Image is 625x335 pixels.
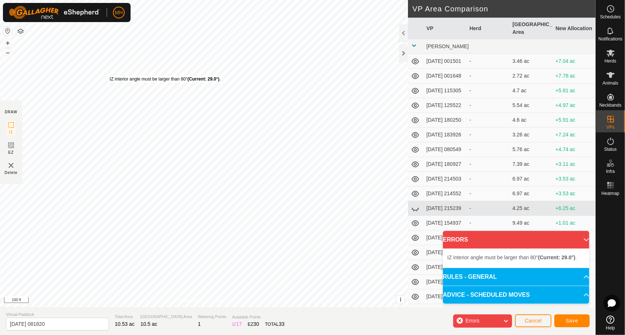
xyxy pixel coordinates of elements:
td: 3.26 ac [509,128,553,142]
span: 1 [198,321,201,327]
td: [DATE] 183926 [423,128,466,142]
td: [DATE] 100233 [423,275,466,289]
span: IZ interior angle must be larger than 80° . [447,254,577,260]
th: New Allocation [553,18,596,39]
div: EZ [248,320,259,328]
span: EZ [8,150,14,155]
td: +5.91 ac [553,113,596,128]
span: Virtual Paddock [6,311,109,318]
td: [DATE] 115305 [423,83,466,98]
span: Notifications [599,37,622,41]
span: [PERSON_NAME] [426,43,469,49]
div: - [469,87,507,95]
th: [GEOGRAPHIC_DATA] Area [509,18,553,39]
th: VP [423,18,466,39]
th: Herd [466,18,509,39]
div: - [469,219,507,227]
td: +5.81 ac [553,83,596,98]
td: 3.46 ac [509,54,553,69]
span: Infra [606,169,615,174]
button: i [397,296,405,304]
td: 4.7 ac [509,83,553,98]
div: - [469,116,507,124]
span: Help [606,326,615,330]
td: +3.53 ac [553,172,596,186]
span: Delete [5,170,18,175]
span: ERRORS [443,235,468,244]
span: 10.53 ac [115,321,135,327]
span: Save [566,318,578,324]
td: 7.39 ac [509,157,553,172]
td: 6.97 ac [509,186,553,201]
button: + [3,39,12,47]
span: Schedules [600,15,621,19]
div: IZ [232,320,242,328]
span: MH [115,9,123,17]
p-accordion-header: RULES - GENERAL [443,268,589,286]
div: - [469,204,507,212]
td: [DATE] 125522 [423,98,466,113]
td: 2.72 ac [509,69,553,83]
img: Gallagher Logo [9,6,101,19]
span: Watering Points [198,314,226,320]
td: +7.78 ac [553,69,596,83]
td: +1.01 ac [553,216,596,231]
td: [DATE] 214503 [423,172,466,186]
td: +7.24 ac [553,128,596,142]
td: [DATE] 154937 [423,216,466,231]
td: [DATE] 132008 [423,231,466,245]
td: 4.6 ac [509,113,553,128]
span: Neckbands [599,103,621,107]
div: - [469,57,507,65]
td: [DATE] 090318 [423,304,466,319]
span: Cancel [525,318,542,324]
td: [DATE] 215548 [423,260,466,275]
td: [DATE] 214552 [423,186,466,201]
span: 10.5 ac [141,321,157,327]
p-accordion-content: ERRORS [443,249,589,268]
a: Help [596,313,625,333]
td: +3.53 ac [553,186,596,201]
span: Heatmap [601,191,619,196]
button: Map Layers [16,27,25,36]
p-accordion-header: ERRORS [443,231,589,249]
td: +7.04 ac [553,54,596,69]
td: [DATE] 215239 [423,201,466,216]
td: 4.25 ac [509,201,553,216]
span: i [400,296,401,303]
h2: VP Area Comparison [412,4,596,13]
td: [DATE] 180927 [423,157,466,172]
span: Total Area [115,314,135,320]
button: – [3,48,12,57]
td: [DATE] 090221 [423,289,466,304]
div: - [469,175,507,183]
td: +6.25 ac [553,201,596,216]
p-accordion-header: ADVICE - SCHEDULED MOVES [443,286,589,304]
td: 5.76 ac [509,142,553,157]
td: +3.11 ac [553,157,596,172]
td: [DATE] 001501 [423,54,466,69]
a: Contact Us [211,297,233,304]
b: (Current: 29.0°) [188,76,220,82]
button: Reset Map [3,26,12,35]
span: Errors [465,318,479,324]
div: - [469,131,507,139]
td: 6.97 ac [509,172,553,186]
img: VP [7,161,15,170]
div: - [469,190,507,197]
div: - [469,160,507,168]
span: 33 [279,321,285,327]
span: IZ [9,129,13,135]
span: Status [604,147,617,152]
div: DRAW [5,109,17,115]
td: [DATE] 001648 [423,69,466,83]
td: [DATE] 184237 [423,245,466,260]
span: 17 [236,321,242,327]
div: - [469,101,507,109]
div: - [469,146,507,153]
b: (Current: 29.0°) [538,254,575,260]
div: - [469,72,507,80]
td: 5.54 ac [509,98,553,113]
button: Cancel [515,314,551,327]
button: Save [554,314,590,327]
